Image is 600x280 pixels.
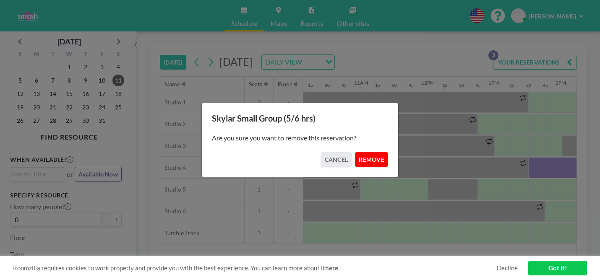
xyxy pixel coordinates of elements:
[355,152,388,167] button: REMOVE
[13,264,497,272] span: Roomzilla requires cookies to work properly and provide you with the best experience. You can lea...
[321,152,352,167] button: CANCEL
[528,261,587,275] a: Got it!
[212,113,388,124] h3: Skylar Small Group (5/6 hrs)
[325,264,339,272] a: here.
[212,134,388,142] p: Are you sure you want to remove this reservation?
[497,264,518,272] a: Decline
